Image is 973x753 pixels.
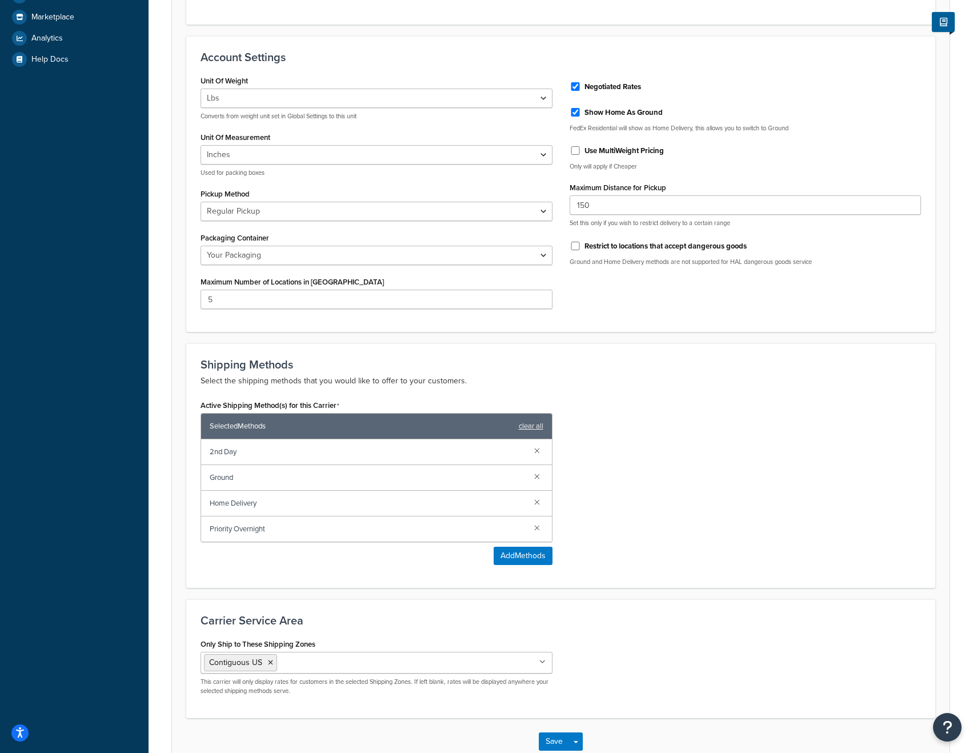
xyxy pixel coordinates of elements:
[201,358,921,371] h3: Shipping Methods
[209,656,262,668] span: Contiguous US
[201,640,315,648] label: Only Ship to These Shipping Zones
[31,34,63,43] span: Analytics
[9,49,140,70] a: Help Docs
[201,374,921,388] p: Select the shipping methods that you would like to offer to your customers.
[932,12,955,32] button: Show Help Docs
[519,418,543,434] a: clear all
[201,278,384,286] label: Maximum Number of Locations in [GEOGRAPHIC_DATA]
[584,241,747,251] label: Restrict to locations that accept dangerous goods
[210,444,525,460] span: 2nd Day
[570,258,922,266] p: Ground and Home Delivery methods are not supported for HAL dangerous goods service
[584,107,663,118] label: Show Home As Ground
[494,547,552,565] button: AddMethods
[31,13,74,22] span: Marketplace
[584,82,641,92] label: Negotiated Rates
[201,190,250,198] label: Pickup Method
[201,51,921,63] h3: Account Settings
[210,418,513,434] span: Selected Methods
[9,7,140,27] a: Marketplace
[933,713,962,742] button: Open Resource Center
[201,614,921,627] h3: Carrier Service Area
[201,77,248,85] label: Unit Of Weight
[570,162,922,171] p: Only will apply if Cheaper
[201,112,552,121] p: Converts from weight unit set in Global Settings to this unit
[201,678,552,695] p: This carrier will only display rates for customers in the selected Shipping Zones. If left blank,...
[570,219,922,227] p: Set this only if you wish to restrict delivery to a certain range
[201,234,269,242] label: Packaging Container
[210,495,525,511] span: Home Delivery
[570,124,922,133] p: FedEx Residential will show as Home Delivery, this allows you to switch to Ground
[539,732,570,751] button: Save
[201,169,552,177] p: Used for packing boxes
[210,470,525,486] span: Ground
[9,28,140,49] a: Analytics
[210,521,525,537] span: Priority Overnight
[570,183,666,192] label: Maximum Distance for Pickup
[584,146,664,156] label: Use MultiWeight Pricing
[201,133,270,142] label: Unit Of Measurement
[31,55,69,65] span: Help Docs
[201,401,339,410] label: Active Shipping Method(s) for this Carrier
